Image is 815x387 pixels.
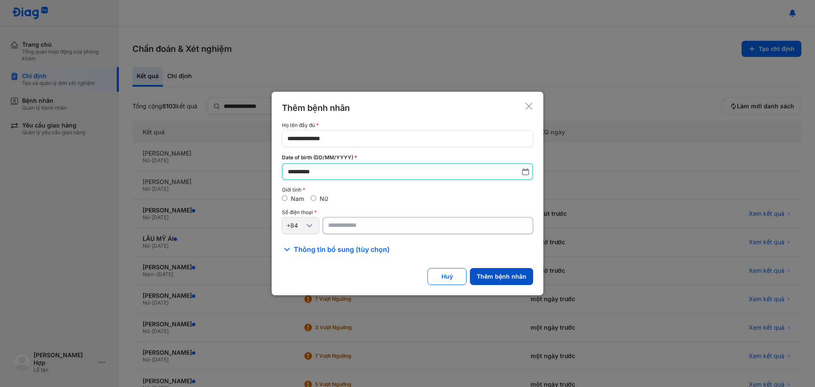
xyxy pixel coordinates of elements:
label: Nữ [320,195,328,202]
label: Nam [291,195,304,202]
div: Date of birth (DD/MM/YYYY) [282,154,533,161]
div: Giới tính [282,187,533,193]
div: Số điện thoại [282,209,533,215]
div: Thêm bệnh nhân [282,102,350,114]
div: Họ tên đầy đủ [282,122,533,128]
div: +84 [287,222,304,229]
button: Thêm bệnh nhân [470,268,533,285]
span: Thông tin bổ sung (tùy chọn) [294,244,390,254]
button: Huỷ [427,268,467,285]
